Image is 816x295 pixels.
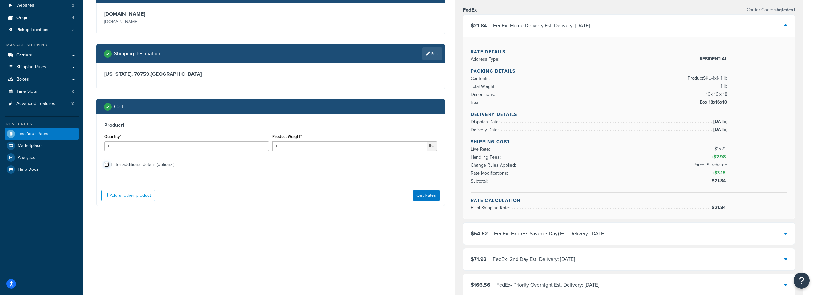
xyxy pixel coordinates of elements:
span: Subtotal: [471,178,489,185]
span: Marketplace [18,143,42,149]
span: $15.71 [714,145,727,152]
span: $166.56 [471,281,490,289]
span: 1 lb [719,82,727,90]
span: Advanced Features [16,101,55,107]
span: $21.84 [471,22,487,29]
p: [DOMAIN_NAME] [104,17,269,26]
span: $21.84 [712,204,727,211]
div: Manage Shipping [5,42,79,48]
span: 4 [72,15,74,21]
a: Help Docs [5,164,79,175]
a: Shipping Rules [5,61,79,73]
h3: Product 1 [104,122,437,128]
span: Pickup Locations [16,27,50,33]
span: + [710,153,727,161]
span: RESIDENTIAL [698,55,727,63]
button: Add another product [101,190,155,201]
span: Handling Fees: [471,154,502,161]
span: [DATE] [712,126,727,134]
h3: [US_STATE], 78759 , [GEOGRAPHIC_DATA] [104,71,437,77]
input: Enter additional details (optional) [104,162,109,167]
h4: Shipping Cost [471,138,787,145]
div: FedEx - Express Saver (3 Day) Est. Delivery: [DATE] [494,229,605,238]
label: Quantity* [104,134,121,139]
li: Analytics [5,152,79,163]
span: Test Your Rates [18,131,48,137]
span: Parcel Surcharge [692,161,727,169]
span: Address Type: [471,56,501,63]
div: Resources [5,121,79,127]
span: 2 [72,27,74,33]
a: Pickup Locations2 [5,24,79,36]
input: 0 [104,141,269,151]
h4: Delivery Details [471,111,787,118]
span: lbs [427,141,437,151]
button: Get Rates [413,190,440,201]
span: $21.84 [712,178,727,184]
span: Boxes [16,77,29,82]
span: $71.92 [471,256,487,263]
span: Total Weight: [471,83,497,90]
a: Edit [422,47,442,60]
span: Time Slots [16,89,37,94]
span: Final Shipping Rate: [471,204,511,211]
h2: Shipping destination : [114,51,162,56]
li: Pickup Locations [5,24,79,36]
span: Product SKU-1 x 1 - 1 lb [686,74,727,82]
a: Carriers [5,49,79,61]
span: Help Docs [18,167,38,172]
span: Box 18x16x10 [698,99,727,106]
span: Change Rules Applied: [471,162,517,169]
li: Advanced Features [5,98,79,110]
span: Origins [16,15,31,21]
li: Origins [5,12,79,24]
h3: [DOMAIN_NAME] [104,11,269,17]
span: Shipping Rules [16,65,46,70]
span: Dispatch Date: [471,118,501,125]
p: Carrier Code: [747,5,795,14]
span: 10 x 16 x 18 [704,91,727,98]
span: $3.15 [714,169,727,176]
button: Open Resource Center [794,273,810,289]
span: [DATE] [712,118,727,126]
span: 3 [72,3,74,8]
div: Enter additional details (optional) [111,160,174,169]
span: Analytics [18,155,35,161]
span: 0 [72,89,74,94]
span: Rate Modifications: [471,170,509,177]
h4: Rate Details [471,48,787,55]
span: + [711,169,727,177]
a: Advanced Features10 [5,98,79,110]
div: FedEx - Priority Overnight Est. Delivery: [DATE] [496,281,599,290]
span: 10 [71,101,74,107]
li: Time Slots [5,86,79,98]
a: Origins4 [5,12,79,24]
label: Product Weight* [272,134,302,139]
div: FedEx - Home Delivery Est. Delivery: [DATE] [493,21,590,30]
input: 0.00 [272,141,427,151]
a: Boxes [5,74,79,85]
span: Dimensions: [471,91,497,98]
span: Delivery Date: [471,126,500,133]
a: Time Slots0 [5,86,79,98]
div: FedEx - 2nd Day Est. Delivery: [DATE] [493,255,575,264]
h4: Rate Calculation [471,197,787,204]
span: Contents: [471,75,491,82]
h2: Cart : [114,104,125,109]
span: shqfedex1 [773,6,795,13]
span: Live Rate: [471,146,492,152]
span: Carriers [16,53,32,58]
a: Marketplace [5,140,79,152]
h3: FedEx [463,7,477,13]
h4: Packing Details [471,68,787,74]
span: Websites [16,3,34,8]
span: $2.98 [713,153,727,160]
a: Test Your Rates [5,128,79,140]
span: Box: [471,99,481,106]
